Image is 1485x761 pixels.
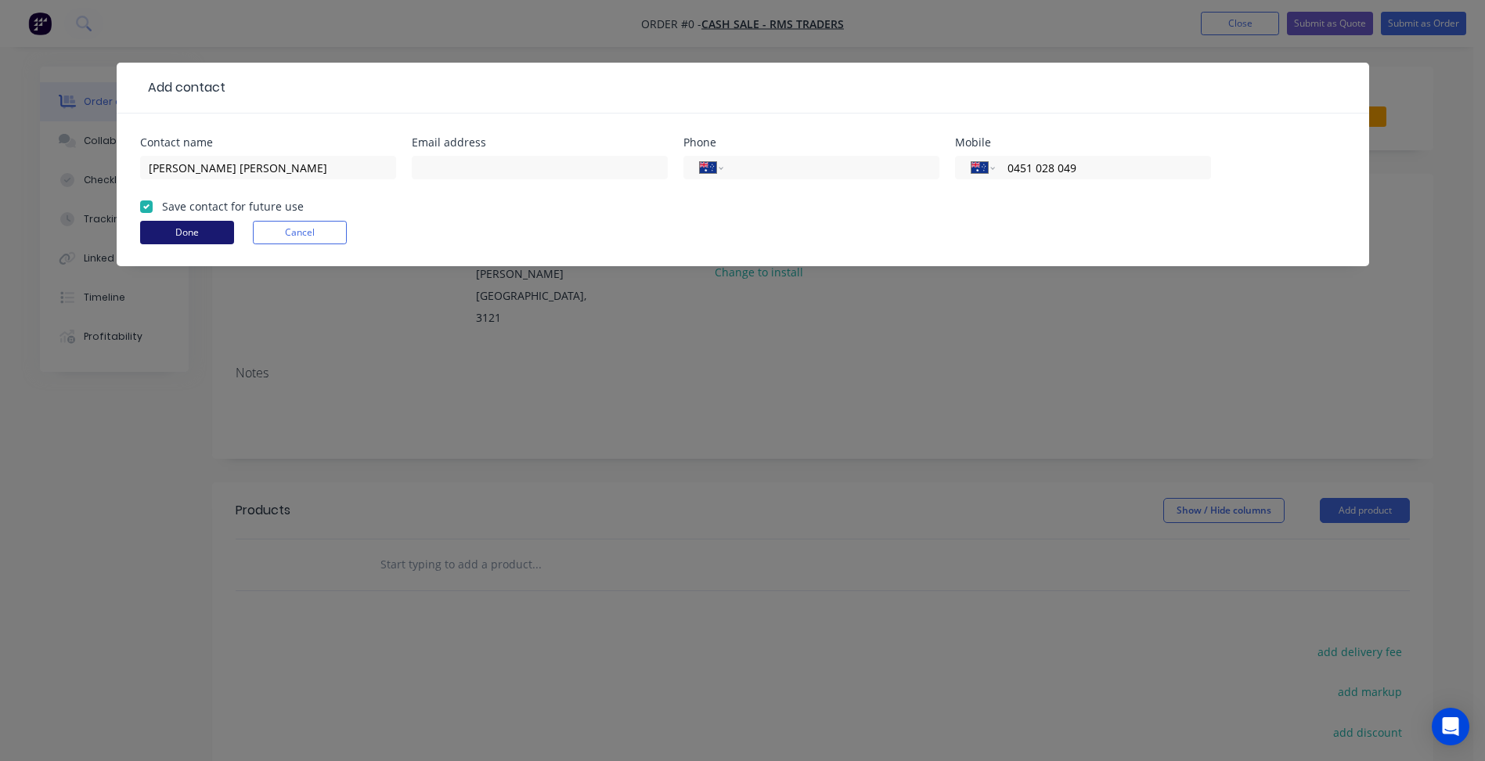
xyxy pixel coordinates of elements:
button: Done [140,221,234,244]
div: Mobile [955,137,1211,148]
div: Contact name [140,137,396,148]
div: Email address [412,137,668,148]
div: Phone [683,137,939,148]
label: Save contact for future use [162,198,304,215]
button: Cancel [253,221,347,244]
div: Add contact [140,78,225,97]
div: Open Intercom Messenger [1432,708,1469,745]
